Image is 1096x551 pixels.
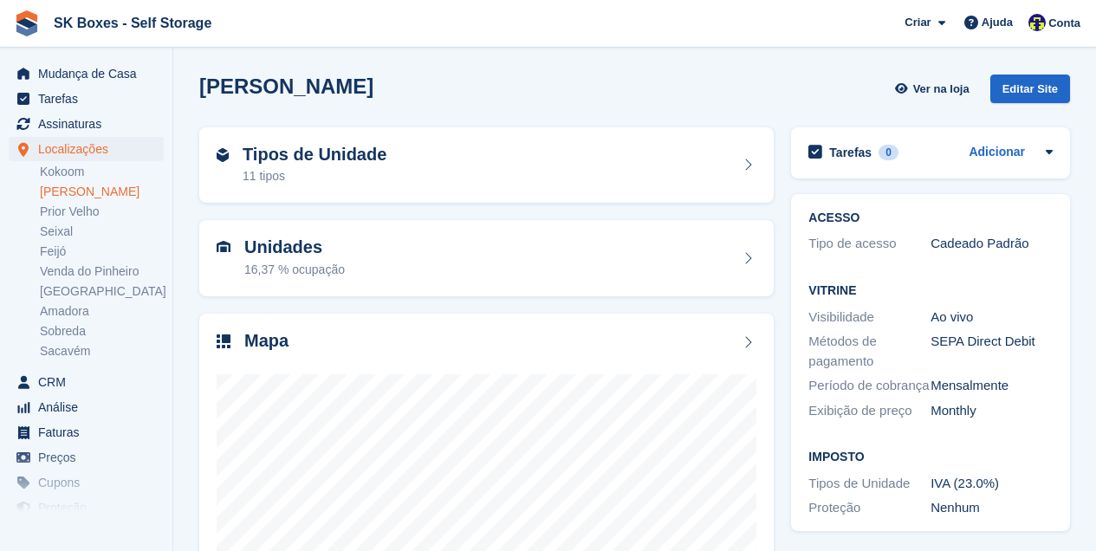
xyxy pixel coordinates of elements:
[40,164,164,180] a: Kokoom
[40,323,164,340] a: Sobreda
[931,498,1053,518] div: Nenhum
[931,234,1053,254] div: Cadeado Padrão
[1048,15,1080,32] span: Conta
[38,370,142,394] span: CRM
[14,10,40,36] img: stora-icon-8386f47178a22dfd0bd8f6a31ec36ba5ce8667c1dd55bd0f319d3a0aa187defe.svg
[40,343,164,360] a: Sacavém
[47,9,218,37] a: SK Boxes - Self Storage
[243,145,386,165] h2: Tipos de Unidade
[9,470,164,495] a: menu
[38,470,142,495] span: Cupons
[982,14,1013,31] span: Ajuda
[38,62,142,86] span: Mudança de Casa
[217,241,230,253] img: unit-icn-7be61d7bf1b0ce9d3e12c5938cc71ed9869f7b940bace4675aadf7bd6d80202e.svg
[931,474,1053,494] div: IVA (23.0%)
[990,75,1070,103] div: Editar Site
[931,401,1053,421] div: Monthly
[829,145,872,160] h2: Tarefas
[217,148,229,162] img: unit-type-icn-2b2737a686de81e16bb02015468b77c625bbabd49415b5ef34ead5e3b44a266d.svg
[808,401,931,421] div: Exibição de preço
[40,204,164,220] a: Prior Velho
[808,211,1053,225] h2: ACESSO
[217,334,230,348] img: map-icn-33ee37083ee616e46c38cad1a60f524a97daa1e2b2c8c0bc3eb3415660979fc1.svg
[931,376,1053,396] div: Mensalmente
[199,127,774,204] a: Tipos de Unidade 11 tipos
[9,87,164,111] a: menu
[40,184,164,200] a: [PERSON_NAME]
[808,451,1053,464] h2: Imposto
[199,220,774,296] a: Unidades 16,37 % ocupação
[40,243,164,260] a: Feijó
[9,496,164,520] a: menu
[40,283,164,300] a: [GEOGRAPHIC_DATA]
[808,376,931,396] div: Período de cobrança
[199,75,373,98] h2: [PERSON_NAME]
[808,332,931,371] div: Métodos de pagamento
[244,261,345,279] div: 16,37 % ocupação
[808,234,931,254] div: Tipo de acesso
[931,308,1053,327] div: Ao vivo
[243,167,386,185] div: 11 tipos
[808,284,1053,298] h2: Vitrine
[913,81,970,98] span: Ver na loja
[931,332,1053,371] div: SEPA Direct Debit
[808,474,931,494] div: Tipos de Unidade
[1028,14,1046,31] img: Rita Ferreira
[244,237,345,257] h2: Unidades
[879,145,898,160] div: 0
[38,420,142,444] span: Faturas
[9,62,164,86] a: menu
[892,75,976,103] a: Ver na loja
[808,498,931,518] div: Proteção
[40,224,164,240] a: Seixal
[40,263,164,280] a: Venda do Pinheiro
[40,303,164,320] a: Amadora
[9,370,164,394] a: menu
[38,395,142,419] span: Análise
[9,395,164,419] a: menu
[9,445,164,470] a: menu
[905,14,931,31] span: Criar
[969,143,1025,163] a: Adicionar
[38,496,142,520] span: Proteção
[244,331,289,351] h2: Mapa
[38,87,142,111] span: Tarefas
[38,112,142,136] span: Assinaturas
[9,137,164,161] a: menu
[9,112,164,136] a: menu
[808,308,931,327] div: Visibilidade
[38,137,142,161] span: Localizações
[9,420,164,444] a: menu
[990,75,1070,110] a: Editar Site
[38,445,142,470] span: Preços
